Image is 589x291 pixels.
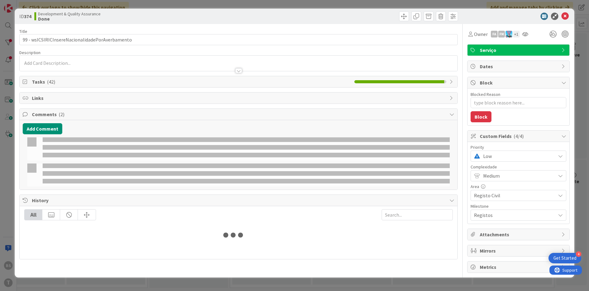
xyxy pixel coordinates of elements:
span: Comments [32,111,446,118]
label: Title [19,29,27,34]
span: ( 4/4 ) [514,133,524,139]
span: Attachments [480,231,558,238]
span: Block [480,79,558,86]
div: Open Get Started checklist, remaining modules: 4 [549,253,581,263]
span: Links [32,94,446,102]
div: Area [471,184,566,189]
span: Metrics [480,263,558,271]
span: Owner [474,30,488,38]
div: Priority [471,145,566,149]
label: Blocked Reason [471,92,500,97]
b: Done [38,16,101,21]
span: ID [19,13,31,20]
span: Custom Fields [480,132,558,140]
div: 4 [576,251,581,257]
div: Milestone [471,204,566,208]
div: + 1 [513,31,520,37]
span: Description [19,50,40,55]
span: Medium [483,171,552,180]
span: Tasks [32,78,351,85]
b: 374 [24,13,31,19]
img: SF [506,31,512,37]
div: Get Started [553,255,576,261]
span: ( 42 ) [47,79,55,85]
span: Low [483,152,552,160]
div: FM [498,31,505,37]
button: Add Comment [23,123,62,134]
span: Support [13,1,28,8]
span: Dates [480,63,558,70]
button: Block [471,111,491,122]
span: Registo Civil [474,191,552,200]
span: Mirrors [480,247,558,254]
span: ( 2 ) [59,111,64,117]
input: Search... [382,209,453,220]
input: type card name here... [19,34,458,45]
span: Serviço [480,46,558,54]
span: History [32,197,446,204]
div: Complexidade [471,165,566,169]
div: All [25,210,42,220]
span: Development & Quality Assurance [38,11,101,16]
span: Registos [474,211,552,219]
div: FA [491,31,498,37]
